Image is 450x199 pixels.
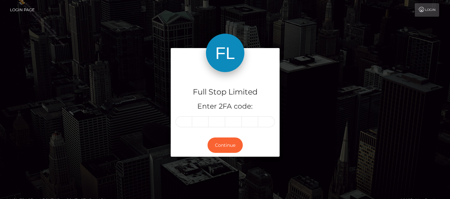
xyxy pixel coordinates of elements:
h4: Full Stop Limited [176,87,275,98]
a: Login Page [10,3,35,17]
h5: Enter 2FA code: [176,102,275,112]
button: Continue [208,137,243,153]
a: Login [415,3,439,17]
img: Full Stop Limited [206,34,244,72]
